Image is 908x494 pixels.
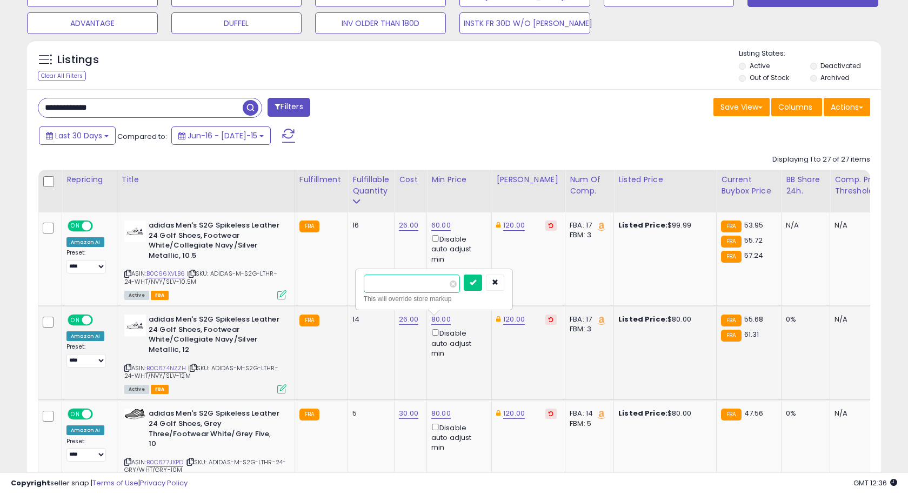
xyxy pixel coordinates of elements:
div: BB Share 24h. [786,174,825,197]
div: Amazon AI [66,331,104,341]
label: Active [750,61,770,70]
img: 41oOuZ-YA4L._SL40_.jpg [124,409,146,419]
a: 26.00 [399,314,418,325]
span: ON [69,222,82,231]
small: FBA [721,251,741,263]
small: FBA [299,221,319,232]
div: $99.99 [618,221,708,230]
b: Listed Price: [618,408,667,418]
a: B0C66XVLB6 [146,269,185,278]
label: Archived [820,73,850,82]
div: seller snap | | [11,478,188,489]
i: Revert to store-level Dynamic Max Price [549,223,553,228]
span: 61.31 [744,329,759,339]
div: FBM: 3 [570,230,605,240]
a: Privacy Policy [140,478,188,488]
div: [PERSON_NAME] [496,174,560,185]
span: 53.95 [744,220,764,230]
div: Displaying 1 to 27 of 27 items [772,155,870,165]
span: ON [69,316,82,325]
a: 80.00 [431,408,451,419]
a: 80.00 [431,314,451,325]
div: Listed Price [618,174,712,185]
a: 30.00 [399,408,418,419]
h5: Listings [57,52,99,68]
span: | SKU: ADIDAS-M-S2G-LTHR-24-WHT/NVY/SLV-10.5M [124,269,277,285]
div: Disable auto adjust min [431,422,483,453]
div: FBM: 3 [570,324,605,334]
button: Actions [824,98,870,116]
strong: Copyright [11,478,50,488]
button: Jun-16 - [DATE]-15 [171,126,271,145]
div: Fulfillable Quantity [352,174,390,197]
div: ASIN: [124,221,286,298]
span: | SKU: ADIDAS-M-S2G-LTHR-24-WHT/NVY/SLV-12M [124,364,278,380]
div: Comp. Price Threshold [834,174,890,197]
div: Min Price [431,174,487,185]
a: B0C677JXPD [146,458,184,467]
div: $80.00 [618,409,708,418]
div: Preset: [66,438,109,462]
a: Terms of Use [92,478,138,488]
small: FBA [299,409,319,420]
span: OFF [91,410,109,419]
span: Jun-16 - [DATE]-15 [188,130,257,141]
label: Out of Stock [750,73,789,82]
div: 16 [352,221,386,230]
b: adidas Men's S2G Spikeless Leather 24 Golf Shoes, Footwear White/Collegiate Navy/Silver Metallic,... [149,221,280,263]
div: This will override store markup [364,293,504,304]
div: N/A [834,315,886,324]
small: FBA [299,315,319,326]
div: FBA: 14 [570,409,605,418]
div: Repricing [66,174,112,185]
div: 14 [352,315,386,324]
span: All listings currently available for purchase on Amazon [124,291,149,300]
p: Listing States: [739,49,880,59]
a: B0C674NZZH [146,364,186,373]
div: N/A [834,221,886,230]
span: FBA [151,291,169,300]
button: ADVANTAGE [27,12,158,34]
div: Disable auto adjust min [431,327,483,358]
div: 0% [786,409,822,418]
div: Disable auto adjust min [431,233,483,264]
button: DUFFEL [171,12,302,34]
a: 26.00 [399,220,418,231]
div: Cost [399,174,422,185]
div: Preset: [66,249,109,273]
b: Listed Price: [618,314,667,324]
div: ASIN: [124,315,286,392]
a: 60.00 [431,220,451,231]
small: FBA [721,315,741,326]
button: INSTK FR 30D W/O [PERSON_NAME] [459,12,590,34]
div: FBA: 17 [570,221,605,230]
img: 31SoO1AenkL._SL40_.jpg [124,221,146,242]
span: Compared to: [117,131,167,142]
div: Amazon AI [66,237,104,247]
span: 55.72 [744,235,763,245]
button: Filters [268,98,310,117]
button: Last 30 Days [39,126,116,145]
div: Amazon AI [66,425,104,435]
img: 31SoO1AenkL._SL40_.jpg [124,315,146,336]
div: Fulfillment [299,174,343,185]
b: adidas Men's S2G Spikeless Leather 24 Golf Shoes, Footwear White/Collegiate Navy/Silver Metallic, 12 [149,315,280,357]
small: FBA [721,221,741,232]
div: Title [122,174,290,185]
div: FBA: 17 [570,315,605,324]
span: | SKU: ADIDAS-M-S2G-LTHR-24-GRY/WHT/GRY-10M [124,458,286,474]
span: Columns [778,102,812,112]
div: 0% [786,315,822,324]
small: FBA [721,236,741,248]
button: INV OLDER THAN 180D [315,12,446,34]
label: Deactivated [820,61,861,70]
span: Last 30 Days [55,130,102,141]
i: This overrides the store level Dynamic Max Price for this listing [496,222,500,229]
div: Preset: [66,343,109,368]
div: $80.00 [618,315,708,324]
span: ON [69,410,82,419]
button: Save View [713,98,770,116]
span: 55.68 [744,314,764,324]
b: Listed Price: [618,220,667,230]
a: 120.00 [503,408,525,419]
